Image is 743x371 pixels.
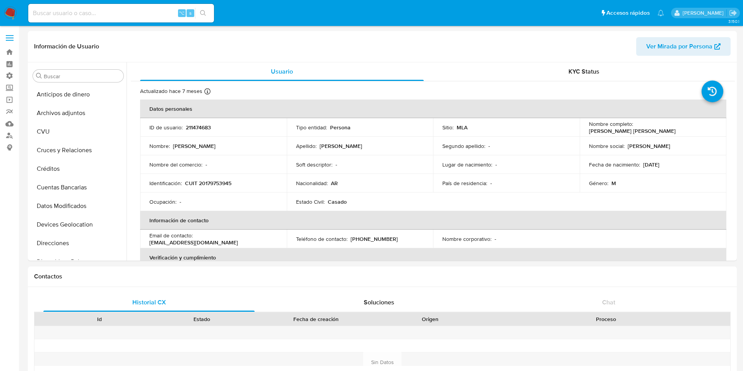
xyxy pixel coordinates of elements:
[30,252,127,271] button: Dispositivos Point
[180,198,181,205] p: -
[331,180,338,187] p: AR
[495,161,497,168] p: -
[487,315,725,323] div: Proceso
[149,161,202,168] p: Nombre del comercio :
[729,9,737,17] a: Salir
[296,235,348,242] p: Teléfono de contacto :
[490,180,492,187] p: -
[296,198,325,205] p: Estado Civil :
[320,143,362,149] p: [PERSON_NAME]
[589,180,608,187] p: Género :
[149,198,176,205] p: Ocupación :
[149,232,193,239] p: Email de contacto :
[568,67,599,76] span: KYC Status
[646,37,712,56] span: Ver Mirada por Persona
[156,315,248,323] div: Estado
[611,180,616,187] p: M
[351,235,398,242] p: [PHONE_NUMBER]
[30,215,127,234] button: Devices Geolocation
[30,178,127,197] button: Cuentas Bancarias
[336,161,337,168] p: -
[185,180,231,187] p: CUIT 20179753945
[179,9,185,17] span: ⌥
[30,104,127,122] button: Archivos adjuntos
[259,315,373,323] div: Fecha de creación
[683,9,726,17] p: lautaro.chamorro@mercadolibre.com
[140,100,726,118] th: Datos personales
[34,273,731,280] h1: Contactos
[149,239,238,246] p: [EMAIL_ADDRESS][DOMAIN_NAME]
[28,8,214,18] input: Buscar usuario o caso...
[149,124,183,131] p: ID de usuario :
[442,143,485,149] p: Segundo apellido :
[589,143,625,149] p: Nombre social :
[602,298,615,307] span: Chat
[589,161,640,168] p: Fecha de nacimiento :
[30,197,127,215] button: Datos Modificados
[271,67,293,76] span: Usuario
[442,161,492,168] p: Lugar de nacimiento :
[589,127,676,134] p: [PERSON_NAME] [PERSON_NAME]
[296,143,317,149] p: Apellido :
[132,298,166,307] span: Historial CX
[330,124,351,131] p: Persona
[296,161,332,168] p: Soft descriptor :
[44,73,120,80] input: Buscar
[296,180,328,187] p: Nacionalidad :
[643,161,659,168] p: [DATE]
[140,211,726,230] th: Información de contacto
[36,73,42,79] button: Buscar
[488,143,490,149] p: -
[628,143,670,149] p: [PERSON_NAME]
[30,141,127,160] button: Cruces y Relaciones
[384,315,476,323] div: Origen
[495,235,496,242] p: -
[606,9,650,17] span: Accesos rápidos
[34,43,99,50] h1: Información de Usuario
[30,234,127,252] button: Direcciones
[30,160,127,178] button: Créditos
[140,88,202,95] p: Actualizado hace 7 meses
[173,143,216,149] p: [PERSON_NAME]
[457,124,467,131] p: MLA
[296,124,327,131] p: Tipo entidad :
[205,161,207,168] p: -
[636,37,731,56] button: Ver Mirada por Persona
[53,315,145,323] div: Id
[189,9,192,17] span: s
[186,124,211,131] p: 211474683
[328,198,347,205] p: Casado
[149,143,170,149] p: Nombre :
[30,122,127,141] button: CVU
[657,10,664,16] a: Notificaciones
[195,8,211,19] button: search-icon
[442,124,454,131] p: Sitio :
[442,180,487,187] p: País de residencia :
[589,120,633,127] p: Nombre completo :
[442,235,491,242] p: Nombre corporativo :
[140,248,726,267] th: Verificación y cumplimiento
[149,180,182,187] p: Identificación :
[30,85,127,104] button: Anticipos de dinero
[364,298,394,307] span: Soluciones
